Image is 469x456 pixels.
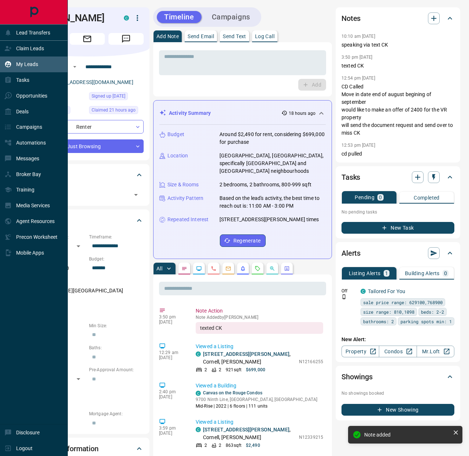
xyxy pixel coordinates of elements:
button: Campaigns [204,11,258,23]
p: 2 [219,442,221,449]
p: [DATE] [159,355,185,360]
p: No showings booked [341,390,454,397]
button: Open [131,190,141,200]
p: 863 sqft [226,442,241,449]
div: Thu Aug 14 2025 [89,92,144,102]
svg: Notes [181,266,187,271]
span: Claimed 21 hours ago [92,106,136,114]
p: 2 [204,442,207,449]
p: Activity Pattern [167,194,203,202]
p: Activity Summary [169,109,211,117]
p: Note Action [196,307,323,315]
p: Min Size: [89,322,144,329]
svg: Push Notification Only [341,294,347,299]
div: Alerts [341,244,454,262]
p: Pending [355,195,374,200]
span: beds: 2-2 [421,308,444,315]
div: Tags [31,166,144,184]
div: Showings [341,368,454,386]
p: Building Alerts [405,271,440,276]
h2: Alerts [341,247,361,259]
a: [EMAIL_ADDRESS][DOMAIN_NAME] [51,79,133,85]
p: Mortgage Agent: [89,411,144,417]
svg: Lead Browsing Activity [196,266,202,271]
svg: Emails [225,266,231,271]
a: Condos [379,346,417,357]
p: Budget [167,131,184,138]
p: 3:59 pm [159,426,185,431]
p: Add Note [156,34,179,39]
p: CD Called Move in date end of august begining of september would like to make an offer of 2400 fo... [341,83,454,137]
p: Baths: [89,344,144,351]
p: Log Call [255,34,274,39]
a: Canvas on the Rouge Condos [203,390,262,395]
p: 2 [204,366,207,373]
h1: [PERSON_NAME] [31,12,113,24]
p: 9700 Ninth Line, [GEOGRAPHIC_DATA], [GEOGRAPHIC_DATA] [196,396,317,403]
p: 12:53 pm [DATE] [341,143,375,148]
p: Budget: [89,256,144,262]
p: Repeated Interest [167,216,208,223]
div: Notes [341,10,454,27]
p: Motivation: [31,300,144,307]
p: [DATE] [159,320,185,325]
p: All [156,266,162,271]
p: 12:54 pm [DATE] [341,76,375,81]
p: cd pulled [341,150,454,158]
a: [STREET_ADDRESS][PERSON_NAME] [203,351,289,357]
p: Viewed a Building [196,382,323,390]
p: Location [167,152,188,160]
p: 3:50 pm [DATE] [341,55,373,60]
p: N12166255 [299,358,323,365]
div: Note added [364,432,450,438]
span: Email [70,33,105,45]
div: condos.ca [124,15,129,21]
button: Open [70,62,79,71]
p: Send Email [188,34,214,39]
p: Send Text [223,34,246,39]
p: Off [341,288,356,294]
p: 0 [379,195,382,200]
p: Listing Alerts [349,271,381,276]
p: N12339215 [299,434,323,441]
p: Timeframe: [89,234,144,240]
p: 0 [444,271,447,276]
p: 2:40 pm [159,389,185,394]
h2: Tasks [341,171,360,183]
p: 18 hours ago [289,110,315,117]
span: size range: 810,1098 [363,308,414,315]
p: , Cornell, [PERSON_NAME] [203,350,295,366]
svg: Agent Actions [284,266,290,271]
div: Criteria [31,212,144,229]
p: Pre-Approval Amount: [89,366,144,373]
a: [STREET_ADDRESS][PERSON_NAME] [203,427,289,433]
span: sale price range: 629100,768900 [363,299,443,306]
p: Areas Searched: [31,278,144,285]
p: No pending tasks [341,207,454,218]
p: [PERSON_NAME][GEOGRAPHIC_DATA] [31,285,144,297]
div: Renter [31,120,144,134]
div: Mon Aug 18 2025 [89,106,144,116]
p: Viewed a Listing [196,343,323,350]
button: Timeline [157,11,202,23]
div: condos.ca [196,391,201,396]
p: 921 sqft [226,366,241,373]
a: Property [341,346,379,357]
p: 3:50 pm [159,314,185,320]
svg: Calls [211,266,217,271]
p: speaking via text CK [341,41,454,49]
p: Size & Rooms [167,181,199,189]
p: New Alert: [341,336,454,343]
svg: Listing Alerts [240,266,246,271]
div: Tasks [341,168,454,186]
button: New Showing [341,404,454,416]
div: condos.ca [196,427,201,432]
p: [GEOGRAPHIC_DATA], [GEOGRAPHIC_DATA], specifically [GEOGRAPHIC_DATA] and [GEOGRAPHIC_DATA] neighb... [219,152,326,175]
div: texted CK [196,322,323,334]
p: Based on the lead's activity, the best time to reach out is: 11:00 AM - 3:00 PM [219,194,326,210]
button: Regenerate [220,234,266,247]
p: Viewed a Listing [196,418,323,426]
span: Message [108,33,144,45]
div: condos.ca [196,351,201,357]
h2: Notes [341,12,361,24]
